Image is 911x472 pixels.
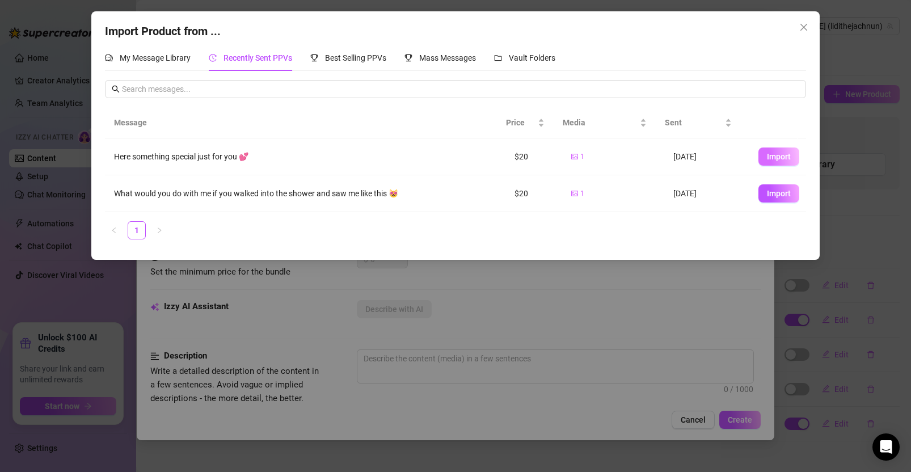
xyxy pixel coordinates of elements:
button: Close [795,18,813,36]
a: 1 [128,222,145,239]
span: 1 [580,151,584,162]
span: Media [563,116,638,129]
button: Import [758,184,799,203]
span: close [799,23,808,32]
span: picture [571,190,578,197]
td: [DATE] [664,138,749,175]
span: search [112,85,120,93]
li: 1 [128,221,146,239]
span: My Message Library [120,53,191,62]
button: right [150,221,168,239]
span: history [209,54,217,62]
div: Open Intercom Messenger [872,433,900,461]
span: Import [767,152,791,161]
span: Price [506,116,535,129]
span: Close [795,23,813,32]
th: Price [497,107,554,138]
th: Sent [656,107,741,138]
span: trophy [310,54,318,62]
li: Next Page [150,221,168,239]
span: trophy [404,54,412,62]
th: Message [105,107,497,138]
div: What would you do with me if you walked into the shower and saw me like this 😻 [114,187,497,200]
span: Import Product from ... [105,24,221,38]
span: 1 [580,188,584,199]
span: left [111,227,117,234]
span: picture [571,153,578,160]
span: Mass Messages [419,53,476,62]
span: Recently Sent PPVs [223,53,292,62]
span: Vault Folders [509,53,555,62]
button: left [105,221,123,239]
td: [DATE] [664,175,749,212]
span: Sent [665,116,723,129]
input: Search messages... [122,83,800,95]
span: right [156,227,163,234]
li: Previous Page [105,221,123,239]
span: comment [105,54,113,62]
span: Best Selling PPVs [325,53,386,62]
div: Here something special just for you 💕 [114,150,497,163]
td: $20 [505,175,562,212]
span: Import [767,189,791,198]
button: Import [758,147,799,166]
th: Media [554,107,656,138]
span: folder [494,54,502,62]
td: $20 [505,138,562,175]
